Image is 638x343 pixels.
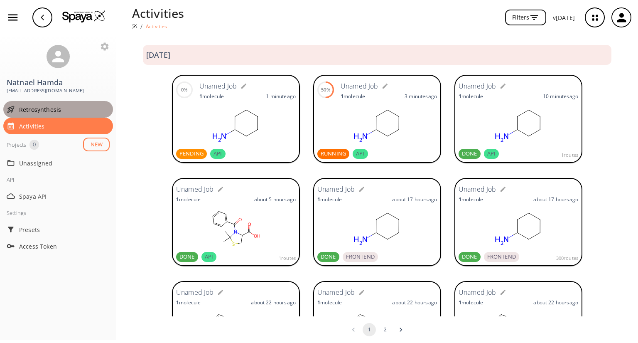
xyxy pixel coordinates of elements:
[317,150,349,158] span: RUNNING
[176,196,201,203] p: molecule
[341,81,378,92] h6: Unamed Job
[251,299,296,306] p: about 22 hours ago
[7,78,110,87] h3: Natnael Hamda
[3,118,113,134] div: Activities
[181,86,187,94] div: 0%
[459,93,483,100] p: molecule
[3,101,113,118] div: Retrosynthesis
[459,104,578,146] svg: NC1CCCCC1
[317,184,355,195] h6: Unamed Job
[210,150,225,158] span: API
[201,253,216,261] span: API
[346,323,409,336] nav: pagination navigation
[199,93,202,100] strong: 1
[392,299,437,306] p: about 22 hours ago
[459,184,496,195] h6: Unamed Job
[341,93,365,100] p: molecule
[405,93,437,100] p: 3 minutes ago
[7,87,110,94] span: [EMAIL_ADDRESS][DOMAIN_NAME]
[317,196,342,203] p: molecule
[459,93,461,100] strong: 1
[176,299,179,306] strong: 1
[19,225,110,234] span: Presets
[3,238,113,254] div: Access Token
[353,150,368,158] span: API
[29,141,39,149] span: 0
[19,159,110,168] span: Unassigned
[254,196,296,203] p: about 5 hours ago
[459,299,461,306] strong: 1
[132,24,137,29] img: Spaya logo
[176,253,198,261] span: DONE
[317,253,339,261] span: DONE
[459,299,483,306] p: molecule
[484,253,519,261] span: FRONTEND
[459,207,578,249] svg: NC1CCCCC1
[19,192,110,201] span: Spaya API
[317,207,437,249] svg: NC1CCCCC1
[3,221,113,238] div: Presets
[459,253,481,261] span: DONE
[459,150,481,158] span: DONE
[553,13,575,22] p: v [DATE]
[266,93,296,100] p: 1 minute ago
[140,22,142,31] li: /
[313,178,441,268] a: Unamed Job1moleculeabout 17 hoursagoDONEFRONTEND
[62,10,106,22] img: Logo Spaya
[459,196,483,203] p: molecule
[279,254,296,262] span: 1 routes
[176,287,214,298] h6: Unamed Job
[505,10,546,26] button: Filters
[317,104,437,146] svg: NC1CCCCC1
[19,122,110,131] span: Activities
[394,323,407,336] button: Go to next page
[313,75,441,165] a: 50%Unamed Job1molecule3 minutesagoRUNNINGAPI
[146,51,170,59] h3: [DATE]
[317,299,342,306] p: molecule
[146,23,167,30] p: Activities
[3,188,113,205] div: Spaya API
[132,4,184,22] p: Activities
[176,207,296,249] svg: CC1(C)SCC(C(=O)O)N1C(=O)c1ccccc1
[556,254,578,262] span: 300 routes
[484,150,499,158] span: API
[459,196,461,203] strong: 1
[378,323,392,336] button: Go to page 2
[176,184,214,195] h6: Unamed Job
[459,287,496,298] h6: Unamed Job
[172,178,300,268] a: Unamed Job1moleculeabout 5 hoursagoDONEAPI1routes
[19,242,110,251] span: Access Token
[19,105,110,114] span: Retrosynthesis
[341,93,344,100] strong: 1
[459,81,496,92] h6: Unamed Job
[7,140,26,150] div: Projects
[533,299,578,306] p: about 22 hours ago
[176,196,179,203] strong: 1
[176,299,201,306] p: molecule
[392,196,437,203] p: about 17 hours ago
[454,178,582,268] a: Unamed Job1moleculeabout 17 hoursagoDONEFRONTEND300routes
[176,104,296,146] svg: NC1CCCCC1
[561,151,578,159] span: 1 routes
[363,323,376,336] button: page 1
[3,155,113,171] div: Unassigned
[172,75,300,165] a: 0%Unamed Job1molecule1 minuteagoPENDINGAPI
[543,93,578,100] p: 10 minutes ago
[83,138,110,151] button: NEW
[176,150,207,158] span: PENDING
[343,253,378,261] span: FRONTEND
[199,93,224,100] p: molecule
[321,86,330,94] div: 50%
[199,81,237,92] h6: Unamed Job
[533,196,578,203] p: about 17 hours ago
[454,75,582,165] a: Unamed Job1molecule10 minutesagoDONEAPI1routes
[317,299,320,306] strong: 1
[317,287,355,298] h6: Unamed Job
[317,196,320,203] strong: 1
